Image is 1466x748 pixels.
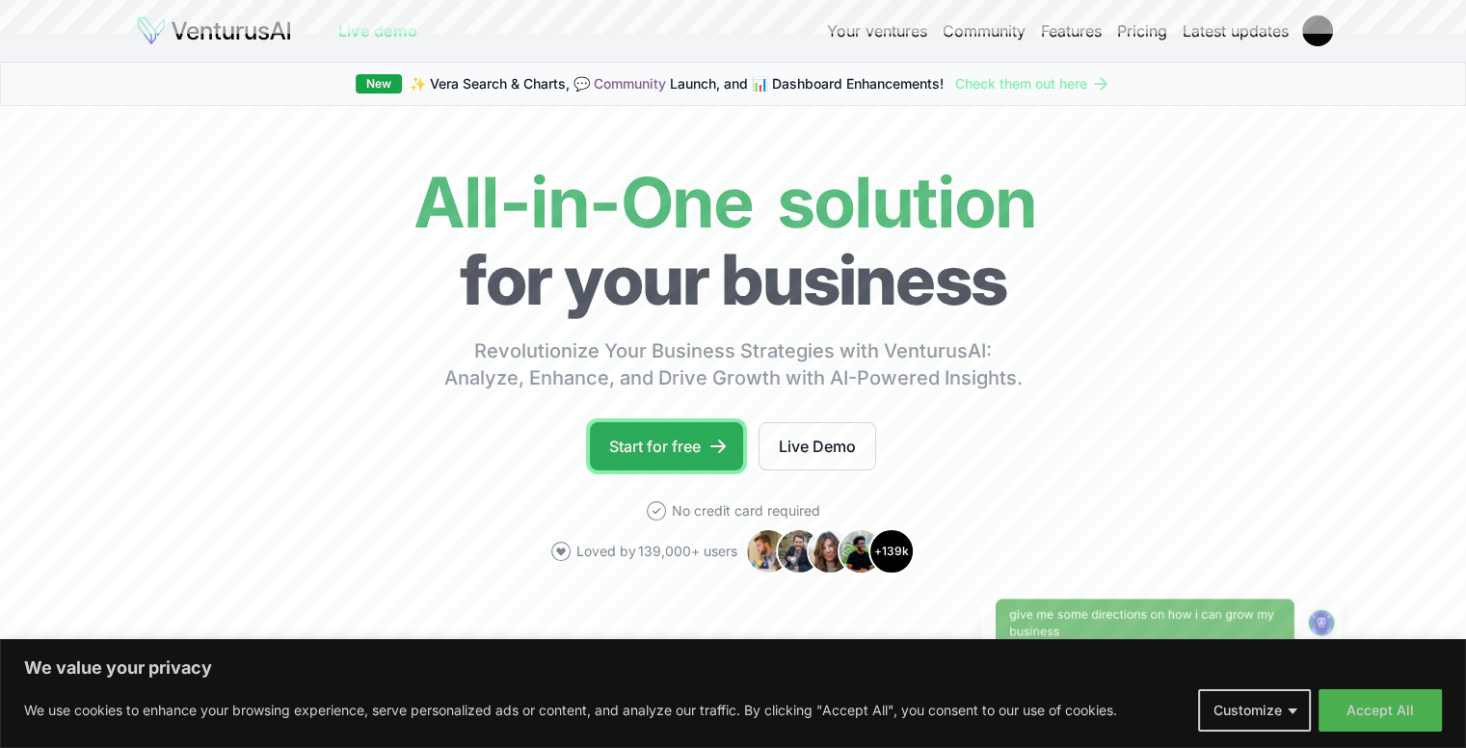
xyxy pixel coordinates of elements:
[356,74,402,93] div: New
[955,74,1110,93] a: Check them out here
[590,422,743,470] a: Start for free
[24,656,1442,680] p: We value your privacy
[1198,689,1311,732] button: Customize
[759,422,876,470] a: Live Demo
[838,528,884,574] img: Avatar 4
[1319,689,1442,732] button: Accept All
[807,528,853,574] img: Avatar 3
[410,74,944,93] span: ✨ Vera Search & Charts, 💬 Launch, and 📊 Dashboard Enhancements!
[594,75,666,92] a: Community
[24,699,1117,722] p: We use cookies to enhance your browsing experience, serve personalized ads or content, and analyz...
[776,528,822,574] img: Avatar 2
[745,528,791,574] img: Avatar 1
